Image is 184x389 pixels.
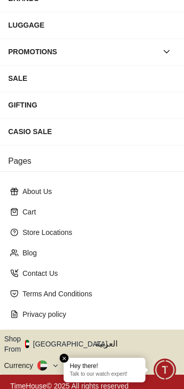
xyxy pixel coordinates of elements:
[60,354,69,363] em: Close tooltip
[4,334,115,354] button: Shop From[GEOGRAPHIC_DATA]
[22,309,170,319] p: Privacy policy
[8,96,176,114] div: GIFTING
[8,122,176,141] div: CASIO SALE
[22,268,170,278] p: Contact Us
[25,340,29,348] img: United Arab Emirates
[154,359,176,381] div: Chat Widget
[22,248,170,258] p: Blog
[22,289,170,299] p: Terms And Conditions
[4,360,37,371] div: Currency
[70,362,140,370] div: Hey there!
[8,42,157,61] div: PROMOTIONS
[95,338,180,350] span: العربية
[95,334,180,354] button: العربية
[22,207,170,217] p: Cart
[8,69,176,88] div: SALE
[22,186,170,197] p: About Us
[70,371,140,378] p: Talk to our watch expert!
[8,16,176,34] div: LUGGAGE
[22,227,170,237] p: Store Locations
